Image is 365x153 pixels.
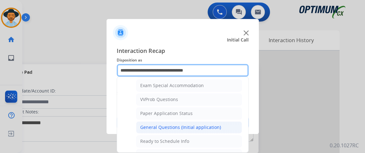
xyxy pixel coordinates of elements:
[140,124,221,131] div: General Questions (Initial application)
[140,138,189,144] div: Ready to Schedule Info
[227,37,249,43] span: Initial Call
[140,110,193,117] div: Paper Application Status
[117,56,249,64] span: Disposition as
[140,96,178,103] div: VVProb Questions
[117,46,249,56] span: Interaction Recap
[113,25,128,40] img: contactIcon
[140,82,204,89] div: Exam Special Accommodation
[330,142,359,149] p: 0.20.1027RC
